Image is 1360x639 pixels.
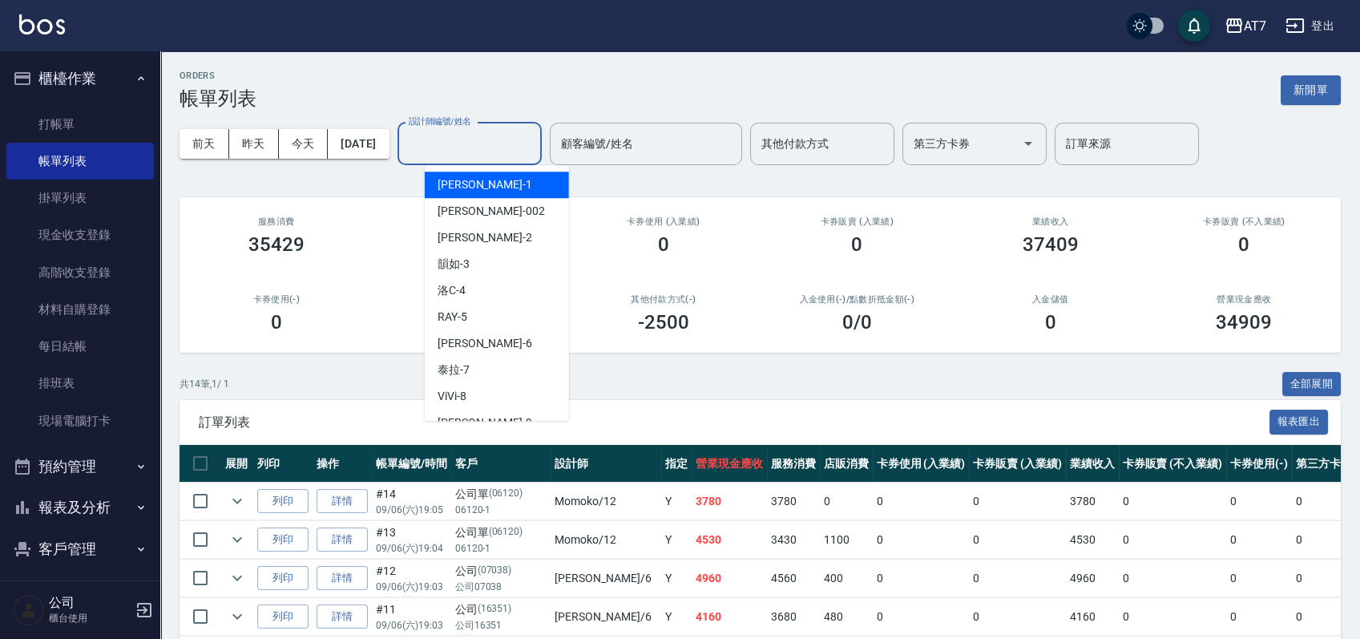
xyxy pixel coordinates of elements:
[6,254,154,291] a: 高階收支登錄
[820,521,873,559] td: 1100
[393,216,548,227] h2: 店販消費
[873,598,970,636] td: 0
[1281,82,1341,97] a: 新開單
[49,611,131,625] p: 櫃台使用
[180,129,229,159] button: 前天
[438,282,466,299] span: 洛C -4
[372,445,451,483] th: 帳單編號/時間
[376,580,447,594] p: 09/06 (六) 19:03
[317,566,368,591] a: 詳情
[767,560,820,597] td: 4560
[969,598,1066,636] td: 0
[180,377,229,391] p: 共 14 筆, 1 / 1
[1045,311,1056,334] h3: 0
[393,294,548,305] h2: 第三方卡券(-)
[438,309,467,326] span: RAY -5
[225,566,249,590] button: expand row
[1066,445,1119,483] th: 業績收入
[1226,521,1292,559] td: 0
[6,365,154,402] a: 排班表
[225,489,249,513] button: expand row
[248,233,305,256] h3: 35429
[873,560,970,597] td: 0
[692,445,767,483] th: 營業現金應收
[489,486,523,503] p: (06120)
[551,521,661,559] td: Momoko /12
[1218,10,1273,42] button: AT7
[1226,445,1292,483] th: 卡券使用(-)
[455,618,547,633] p: 公司16351
[969,483,1066,520] td: 0
[372,483,451,520] td: #14
[1279,11,1341,41] button: 登出
[13,594,45,626] img: Person
[692,598,767,636] td: 4160
[438,415,532,431] span: [PERSON_NAME] -9
[478,563,512,580] p: (07038)
[438,176,532,193] span: [PERSON_NAME] -1
[767,598,820,636] td: 3680
[455,503,547,517] p: 06120-1
[6,569,154,611] button: 員工及薪資
[6,446,154,487] button: 預約管理
[317,489,368,514] a: 詳情
[661,521,692,559] td: Y
[586,216,741,227] h2: 卡券使用 (入業績)
[1066,560,1119,597] td: 4960
[1269,414,1329,429] a: 報表匯出
[1119,598,1226,636] td: 0
[780,216,935,227] h2: 卡券販賣 (入業績)
[692,521,767,559] td: 4530
[6,402,154,439] a: 現場電腦打卡
[873,483,970,520] td: 0
[1167,294,1322,305] h2: 營業現金應收
[1066,483,1119,520] td: 3780
[225,605,249,629] button: expand row
[6,528,154,570] button: 客戶管理
[1023,233,1079,256] h3: 37409
[1269,410,1329,435] button: 報表匯出
[6,106,154,143] a: 打帳單
[438,388,466,405] span: ViVi -8
[661,483,692,520] td: Y
[6,291,154,328] a: 材料自購登錄
[6,328,154,365] a: 每日結帳
[1238,233,1249,256] h3: 0
[313,445,372,483] th: 操作
[438,203,545,220] span: [PERSON_NAME] -002
[1167,216,1322,227] h2: 卡券販賣 (不入業績)
[438,256,470,273] span: 韻如 -3
[409,115,471,127] label: 設計師編號/姓名
[973,216,1128,227] h2: 業績收入
[1226,598,1292,636] td: 0
[1281,75,1341,105] button: 新開單
[780,294,935,305] h2: 入金使用(-) /點數折抵金額(-)
[257,528,309,552] button: 列印
[973,294,1128,305] h2: 入金儲值
[658,233,669,256] h3: 0
[1282,372,1342,397] button: 全部展開
[551,445,661,483] th: 設計師
[455,580,547,594] p: 公司07038
[842,311,872,334] h3: 0 /0
[317,528,368,552] a: 詳情
[969,445,1066,483] th: 卡券販賣 (入業績)
[455,601,547,618] div: 公司
[551,598,661,636] td: [PERSON_NAME] /6
[6,180,154,216] a: 掛單列表
[180,87,256,110] h3: 帳單列表
[257,566,309,591] button: 列印
[1178,10,1210,42] button: save
[19,14,65,34] img: Logo
[328,129,389,159] button: [DATE]
[6,143,154,180] a: 帳單列表
[1066,521,1119,559] td: 4530
[455,486,547,503] div: 公司單
[1244,16,1266,36] div: AT7
[199,216,354,227] h3: 服務消費
[271,311,282,334] h3: 0
[969,560,1066,597] td: 0
[1015,131,1041,156] button: Open
[969,521,1066,559] td: 0
[767,483,820,520] td: 3780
